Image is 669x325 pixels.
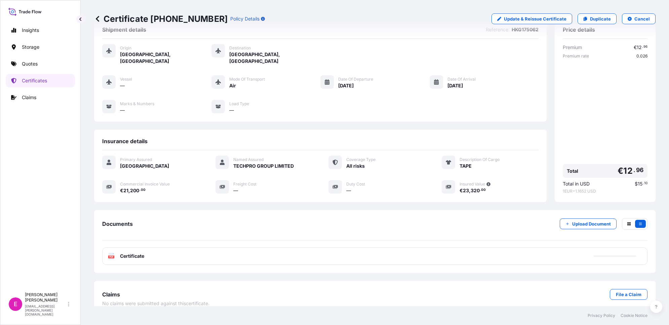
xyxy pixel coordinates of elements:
[6,40,75,54] a: Storage
[560,218,617,229] button: Upload Document
[636,168,643,172] span: 96
[481,189,486,191] span: 00
[120,101,154,107] span: Marks & Numbers
[618,167,623,175] span: €
[6,57,75,71] a: Quotes
[590,15,611,22] p: Duplicate
[346,163,365,169] span: All risks
[578,13,617,24] a: Duplicate
[22,44,39,50] p: Storage
[102,138,148,145] span: Insurance details
[572,220,611,227] p: Upload Document
[120,163,169,169] span: [GEOGRAPHIC_DATA]
[130,188,139,193] span: 200
[635,181,638,186] span: $
[634,15,650,22] p: Cancel
[229,45,251,51] span: Destination
[230,15,260,22] p: Policy Details
[346,187,351,194] span: —
[102,220,133,227] span: Documents
[480,189,481,191] span: .
[102,291,120,298] span: Claims
[346,157,376,162] span: Coverage Type
[140,189,141,191] span: .
[6,74,75,87] a: Certificates
[120,181,170,187] span: Commercial Invoice Value
[22,60,38,67] p: Quotes
[643,46,647,48] span: 96
[621,313,647,318] a: Cookie Notice
[120,51,211,65] span: [GEOGRAPHIC_DATA], [GEOGRAPHIC_DATA]
[563,53,589,59] span: Premium rate
[447,77,476,82] span: Date of Arrival
[634,45,637,50] span: €
[644,182,647,185] span: 10
[6,91,75,104] a: Claims
[233,157,264,162] span: Named Assured
[588,313,615,318] a: Privacy Policy
[491,13,572,24] a: Update & Reissue Certificate
[563,189,647,194] span: 1 EUR = 1.1652 USD
[229,51,321,65] span: [GEOGRAPHIC_DATA], [GEOGRAPHIC_DATA]
[633,168,635,172] span: .
[22,77,47,84] p: Certificates
[471,188,480,193] span: 320
[447,82,463,89] span: [DATE]
[22,27,39,34] p: Insights
[460,163,472,169] span: TAPE
[563,180,590,187] span: Total in USD
[22,94,36,101] p: Claims
[109,256,114,258] text: PDF
[233,181,257,187] span: Freight Cost
[229,107,234,114] span: —
[638,181,642,186] span: 15
[616,291,641,298] p: File a Claim
[460,157,500,162] span: Description Of Cargo
[102,300,209,307] span: No claims were submitted against this certificate .
[610,289,647,300] a: File a Claim
[229,101,249,107] span: Load Type
[643,182,644,185] span: .
[229,77,265,82] span: Mode of Transport
[120,82,125,89] span: —
[504,15,566,22] p: Update & Reissue Certificate
[123,188,128,193] span: 21
[338,82,354,89] span: [DATE]
[637,45,642,50] span: 12
[94,13,228,24] p: Certificate [PHONE_NUMBER]
[460,181,485,187] span: Insured Value
[6,24,75,37] a: Insights
[233,187,238,194] span: —
[229,82,236,89] span: Air
[233,163,294,169] span: TECHPRO GROUP LIMITED
[346,181,365,187] span: Duty Cost
[563,44,582,51] span: Premium
[120,188,123,193] span: €
[25,304,67,316] p: [EMAIL_ADDRESS][PERSON_NAME][DOMAIN_NAME]
[141,189,146,191] span: 00
[14,301,17,308] span: E
[460,188,463,193] span: €
[128,188,130,193] span: ,
[623,167,632,175] span: 12
[120,253,144,259] span: Certificate
[642,46,643,48] span: .
[120,77,132,82] span: Vessel
[338,77,373,82] span: Date of Departure
[25,292,67,303] p: [PERSON_NAME] [PERSON_NAME]
[622,13,656,24] button: Cancel
[567,168,578,174] span: Total
[636,53,647,59] span: 0.026
[463,188,469,193] span: 23
[120,157,152,162] span: Primary Assured
[120,107,125,114] span: —
[469,188,471,193] span: ,
[120,45,131,51] span: Origin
